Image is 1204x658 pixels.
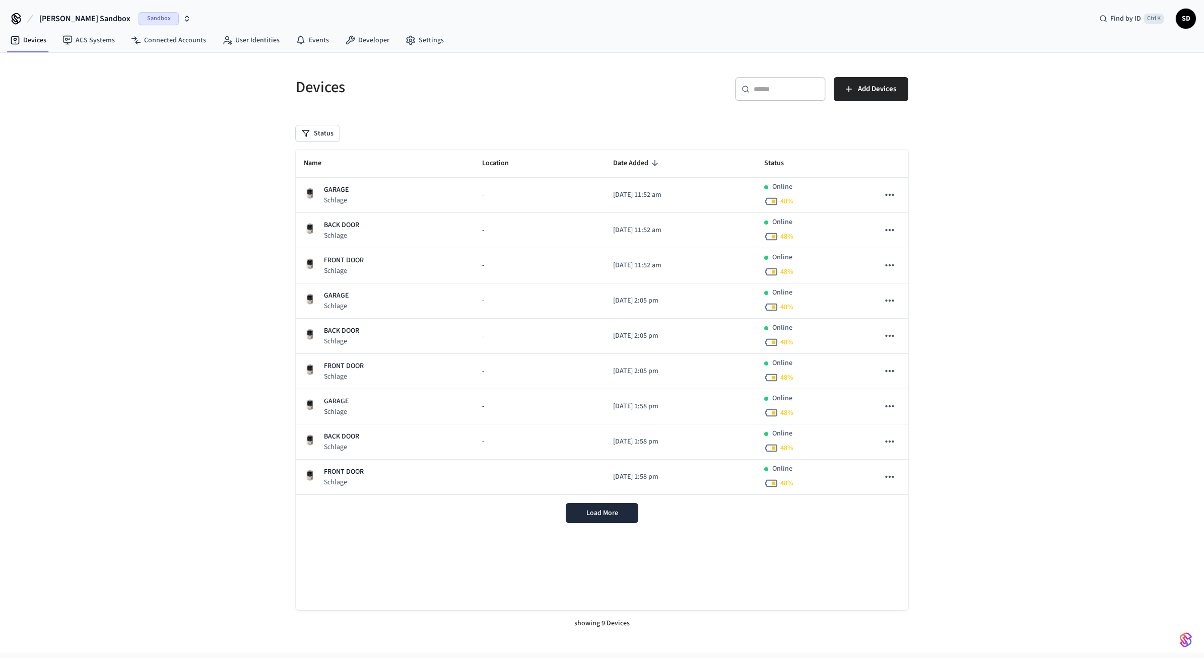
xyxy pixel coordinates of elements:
p: Schlage [324,407,349,417]
p: Online [772,358,792,369]
p: Online [772,182,792,192]
span: - [482,401,484,412]
span: SD [1177,10,1195,28]
p: GARAGE [324,185,349,195]
span: Sandbox [139,12,179,25]
p: Schlage [324,372,364,382]
span: Ctrl K [1144,14,1164,24]
span: [PERSON_NAME] Sandbox [39,13,130,25]
p: [DATE] 2:05 pm [613,366,748,377]
p: GARAGE [324,396,349,407]
span: Status [764,156,797,171]
img: Schlage Sense Smart Deadbolt with Camelot Trim, Front [304,187,316,199]
p: BACK DOOR [324,431,359,442]
p: Schlage [324,266,364,276]
p: Schlage [324,336,359,346]
p: [DATE] 1:58 pm [613,436,748,447]
a: Devices [2,31,54,49]
span: 48 % [780,408,793,418]
p: Online [772,428,792,439]
span: Load More [586,508,618,518]
span: 48 % [780,443,793,453]
span: 48 % [780,373,793,383]
p: Online [772,323,792,333]
span: - [482,436,484,447]
p: FRONT DOOR [324,255,364,266]
span: - [482,225,484,236]
span: 48 % [780,337,793,347]
p: Schlage [324,442,359,452]
img: Schlage Sense Smart Deadbolt with Camelot Trim, Front [304,223,316,235]
button: Status [296,125,340,141]
span: Location [482,156,522,171]
img: Schlage Sense Smart Deadbolt with Camelot Trim, Front [304,399,316,411]
p: Schlage [324,477,364,487]
p: FRONT DOOR [324,467,364,477]
p: Schlage [324,301,349,311]
p: BACK DOOR [324,326,359,336]
div: showing 9 Devices [296,610,908,637]
p: [DATE] 11:52 am [613,190,748,200]
p: FRONT DOOR [324,361,364,372]
button: Load More [566,503,638,523]
span: 48 % [780,196,793,206]
span: Add Devices [858,83,896,96]
h5: Devices [296,77,596,98]
span: - [482,472,484,482]
span: Name [304,156,335,171]
p: GARAGE [324,290,349,301]
p: [DATE] 2:05 pm [613,331,748,341]
p: [DATE] 11:52 am [613,260,748,271]
img: Schlage Sense Smart Deadbolt with Camelot Trim, Front [304,434,316,446]
img: Schlage Sense Smart Deadbolt with Camelot Trim, Front [304,363,316,376]
p: Online [772,287,792,298]
p: BACK DOOR [324,220,359,231]
p: [DATE] 11:52 am [613,225,748,236]
p: Schlage [324,231,359,241]
span: 48 % [780,232,793,242]
span: Find by ID [1110,14,1141,24]
p: [DATE] 2:05 pm [613,296,748,306]
img: Schlage Sense Smart Deadbolt with Camelot Trim, Front [304,293,316,305]
img: SeamLogoGradient.69752ec5.svg [1180,632,1192,648]
a: Developer [337,31,397,49]
p: Online [772,464,792,474]
span: - [482,190,484,200]
a: Connected Accounts [123,31,214,49]
span: - [482,296,484,306]
span: 48 % [780,267,793,277]
span: - [482,260,484,271]
button: SD [1176,9,1196,29]
a: ACS Systems [54,31,123,49]
p: Online [772,252,792,263]
img: Schlage Sense Smart Deadbolt with Camelot Trim, Front [304,258,316,270]
img: Schlage Sense Smart Deadbolt with Camelot Trim, Front [304,328,316,340]
span: 48 % [780,478,793,488]
p: Schlage [324,195,349,205]
span: - [482,331,484,341]
span: Date Added [613,156,661,171]
span: 48 % [780,302,793,312]
button: Add Devices [834,77,908,101]
table: sticky table [296,150,908,495]
p: Online [772,393,792,404]
p: [DATE] 1:58 pm [613,401,748,412]
a: Events [288,31,337,49]
a: User Identities [214,31,288,49]
p: [DATE] 1:58 pm [613,472,748,482]
p: Online [772,217,792,228]
div: Find by IDCtrl K [1091,10,1172,28]
a: Settings [397,31,452,49]
img: Schlage Sense Smart Deadbolt with Camelot Trim, Front [304,469,316,481]
span: - [482,366,484,377]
